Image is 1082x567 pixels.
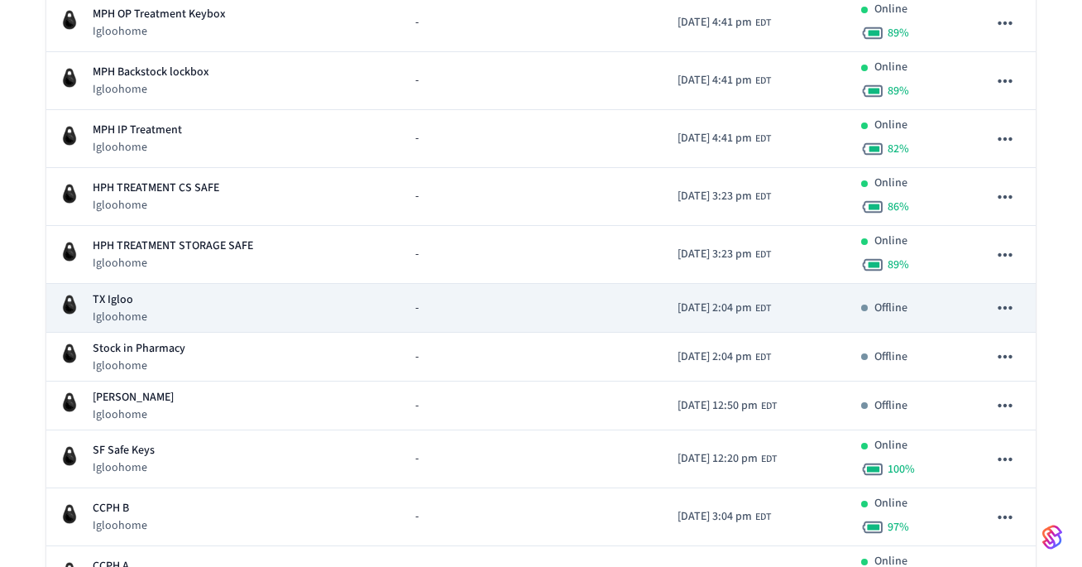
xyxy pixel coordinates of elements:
[755,301,771,316] span: EDT
[93,340,185,358] p: Stock in Pharmacy
[93,459,155,476] p: Igloohome
[874,397,907,415] p: Offline
[60,126,79,146] img: igloohome_igke
[874,59,907,76] p: Online
[415,397,419,415] span: -
[677,72,752,89] span: [DATE] 4:41 pm
[888,519,909,536] span: 97 %
[677,14,771,31] div: America/New_York
[60,68,79,88] img: igloohome_igke
[874,117,907,134] p: Online
[60,10,79,30] img: igloohome_igke
[755,350,771,365] span: EDT
[60,184,79,204] img: igloohome_igke
[874,495,907,512] p: Online
[93,122,182,139] p: MPH IP Treatment
[93,358,185,374] p: Igloohome
[60,392,79,412] img: igloohome_igke
[93,406,174,423] p: Igloohome
[60,446,79,466] img: igloohome_igke
[761,399,777,414] span: EDT
[1042,524,1062,550] img: SeamLogoGradient.69752ec5.svg
[755,190,771,204] span: EDT
[415,300,419,317] span: -
[93,517,147,534] p: Igloohome
[677,508,752,526] span: [DATE] 3:04 pm
[60,295,79,315] img: igloohome_igke
[93,81,209,98] p: Igloohome
[415,130,419,147] span: -
[755,16,771,31] span: EDT
[888,25,909,41] span: 89 %
[93,6,226,23] p: MPH OP Treatment Keybox
[677,14,752,31] span: [DATE] 4:41 pm
[888,199,909,215] span: 86 %
[677,246,771,263] div: America/New_York
[677,130,752,147] span: [DATE] 4:41 pm
[888,257,909,273] span: 89 %
[677,450,777,468] div: America/New_York
[415,188,419,205] span: -
[888,461,915,478] span: 100 %
[60,504,79,524] img: igloohome_igke
[677,450,758,468] span: [DATE] 12:20 pm
[755,510,771,525] span: EDT
[60,242,79,262] img: igloohome_igke
[93,500,147,517] p: CCPH B
[93,238,253,255] p: HPH TREATMENT STORAGE SAFE
[93,255,253,271] p: Igloohome
[93,442,155,459] p: SF Safe Keys
[93,309,147,325] p: Igloohome
[93,180,219,197] p: HPH TREATMENT CS SAFE
[93,139,182,156] p: Igloohome
[874,1,907,18] p: Online
[677,508,771,526] div: America/New_York
[677,188,752,205] span: [DATE] 3:23 pm
[755,132,771,147] span: EDT
[60,344,79,363] img: igloohome_igke
[874,300,907,317] p: Offline
[415,14,419,31] span: -
[677,72,771,89] div: America/New_York
[755,247,771,262] span: EDT
[93,389,174,406] p: [PERSON_NAME]
[677,348,771,366] div: America/New_York
[415,246,419,263] span: -
[677,300,771,317] div: America/New_York
[415,508,419,526] span: -
[874,175,907,192] p: Online
[677,246,752,263] span: [DATE] 3:23 pm
[677,397,777,415] div: America/New_York
[888,141,909,157] span: 82 %
[874,348,907,366] p: Offline
[93,23,226,40] p: Igloohome
[874,437,907,454] p: Online
[677,188,771,205] div: America/New_York
[677,300,752,317] span: [DATE] 2:04 pm
[415,348,419,366] span: -
[415,450,419,468] span: -
[677,397,758,415] span: [DATE] 12:50 pm
[93,64,209,81] p: MPH Backstock lockbox
[761,452,777,467] span: EDT
[874,233,907,250] p: Online
[93,197,219,214] p: Igloohome
[415,72,419,89] span: -
[93,291,147,309] p: TX Igloo
[888,83,909,99] span: 89 %
[677,130,771,147] div: America/New_York
[755,74,771,89] span: EDT
[677,348,752,366] span: [DATE] 2:04 pm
